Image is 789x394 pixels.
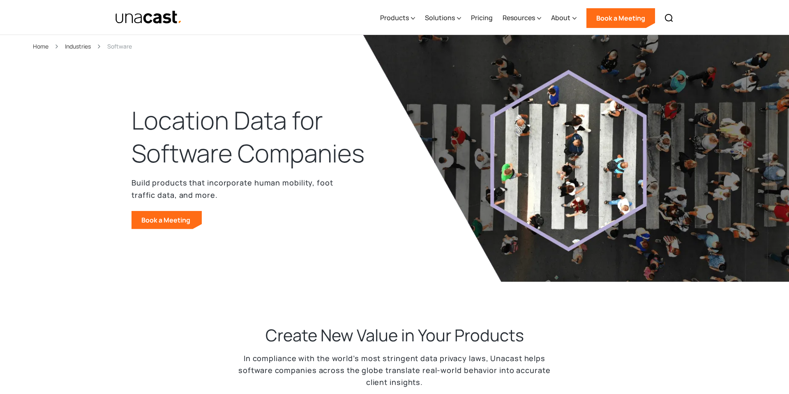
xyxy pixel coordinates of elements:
a: Home [33,42,48,51]
div: Solutions [425,1,461,35]
div: Resources [503,13,535,23]
img: Unacast text logo [115,10,182,25]
a: Book a Meeting [131,211,202,229]
div: About [551,1,577,35]
a: home [115,10,182,25]
div: Products [380,1,415,35]
div: Solutions [425,13,455,23]
h2: Create New Value in Your Products [265,324,524,346]
p: Build products that incorporate human mobility, foot traffic data, and more. [131,176,345,201]
a: Industries [65,42,91,51]
a: Book a Meeting [586,8,655,28]
div: Resources [503,1,541,35]
div: Software [107,42,132,51]
h1: Location Data for Software Companies [131,104,368,170]
img: Search icon [664,13,674,23]
div: Products [380,13,409,23]
div: About [551,13,570,23]
a: Pricing [471,1,493,35]
p: In compliance with the world’s most stringent data privacy laws, Unacast helps software companies... [230,352,559,388]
